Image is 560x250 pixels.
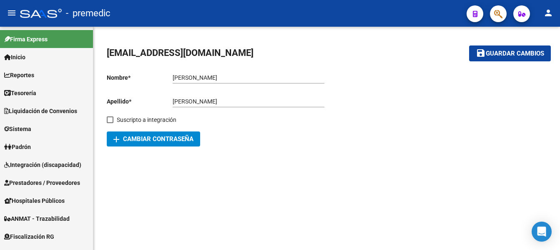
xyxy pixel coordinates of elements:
span: Suscripto a integración [117,115,176,125]
span: Guardar cambios [486,50,544,58]
mat-icon: person [543,8,553,18]
span: Tesorería [4,88,36,98]
mat-icon: save [476,48,486,58]
span: Integración (discapacidad) [4,160,81,169]
mat-icon: menu [7,8,17,18]
div: Open Intercom Messenger [532,222,552,242]
span: ANMAT - Trazabilidad [4,214,70,223]
span: Padrón [4,142,31,152]
span: [EMAIL_ADDRESS][DOMAIN_NAME] [107,48,254,58]
span: Prestadores / Proveedores [4,178,80,187]
button: Guardar cambios [469,45,551,61]
span: Liquidación de Convenios [4,106,77,116]
p: Apellido [107,97,173,106]
span: Fiscalización RG [4,232,54,241]
span: Firma Express [4,35,48,44]
p: Nombre [107,73,173,82]
span: Inicio [4,53,25,62]
span: - premedic [66,4,110,23]
span: Reportes [4,71,34,80]
button: Cambiar Contraseña [107,131,200,146]
mat-icon: add [111,134,121,144]
span: Hospitales Públicos [4,196,65,205]
span: Cambiar Contraseña [113,135,193,143]
span: Sistema [4,124,31,134]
